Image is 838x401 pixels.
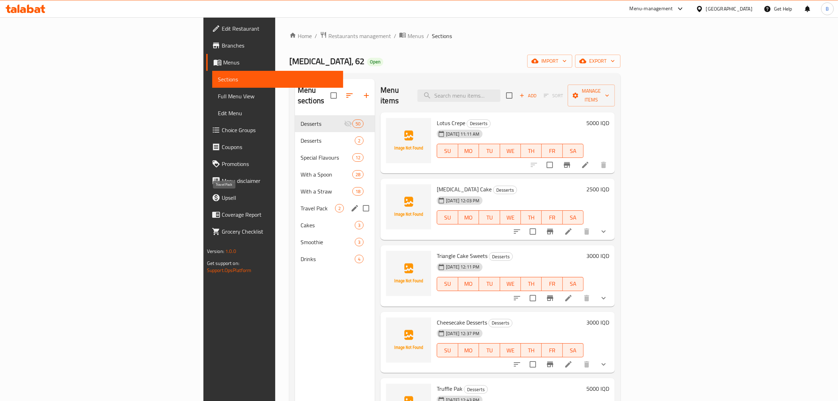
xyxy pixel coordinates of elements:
[578,223,595,240] button: delete
[222,160,338,168] span: Promotions
[539,90,568,101] span: Select section first
[630,5,673,13] div: Menu-management
[207,247,224,256] span: Version:
[826,5,829,13] span: B
[440,345,455,356] span: SU
[518,92,537,100] span: Add
[295,149,375,166] div: Special Flavours12
[461,345,476,356] span: MO
[564,360,573,369] a: Edit menu item
[355,222,363,229] span: 3
[458,144,479,158] button: MO
[461,279,476,289] span: MO
[437,383,462,394] span: Truffle Pak
[482,279,497,289] span: TU
[437,317,487,328] span: Cheesecake Desserts
[349,203,360,214] button: edit
[524,345,539,356] span: TH
[542,343,562,357] button: FR
[206,138,344,155] a: Coupons
[218,75,338,84] span: Sections
[355,136,364,145] div: items
[578,290,595,307] button: delete
[578,356,595,373] button: delete
[320,31,391,41] a: Restaurants management
[206,206,344,223] a: Coverage Report
[542,144,562,158] button: FR
[458,343,479,357] button: MO
[503,345,518,356] span: WE
[206,122,344,138] a: Choice Groups
[222,24,338,33] span: Edit Restaurant
[301,221,355,229] span: Cakes
[559,156,575,173] button: Branch-specific-item
[489,319,512,327] span: Desserts
[437,184,492,195] span: [MEDICAL_DATA] Cake
[479,210,500,224] button: TU
[461,146,476,156] span: MO
[437,277,458,291] button: SU
[295,217,375,234] div: Cakes3
[352,119,364,128] div: items
[542,356,559,373] button: Branch-specific-item
[563,210,584,224] button: SA
[206,20,344,37] a: Edit Restaurant
[563,277,584,291] button: SA
[440,146,455,156] span: SU
[295,234,375,251] div: Smoothie3
[566,279,581,289] span: SA
[206,155,344,172] a: Promotions
[301,170,352,179] span: With a Spoon
[482,345,497,356] span: TU
[525,291,540,306] span: Select to update
[206,189,344,206] a: Upsell
[464,385,488,394] div: Desserts
[335,204,344,212] div: items
[295,200,375,217] div: Travel Pack2edit
[437,343,458,357] button: SU
[502,88,517,103] span: Select section
[443,131,482,137] span: [DATE] 11:11 AM
[206,223,344,240] a: Grocery Checklist
[595,356,612,373] button: show more
[432,32,452,40] span: Sections
[517,90,539,101] button: Add
[503,279,518,289] span: WE
[479,144,500,158] button: TU
[524,212,539,223] span: TH
[599,294,608,302] svg: Show Choices
[544,146,560,156] span: FR
[493,186,517,194] span: Desserts
[223,58,338,67] span: Menus
[301,187,352,196] div: With a Straw
[443,330,482,337] span: [DATE] 12:37 PM
[563,144,584,158] button: SA
[527,55,572,68] button: import
[386,184,431,229] img: Ice Pack Cake
[355,255,364,263] div: items
[489,253,512,261] span: Desserts
[367,58,383,66] div: Open
[544,345,560,356] span: FR
[542,277,562,291] button: FR
[524,146,539,156] span: TH
[352,187,364,196] div: items
[218,92,338,100] span: Full Menu View
[212,71,344,88] a: Sections
[206,172,344,189] a: Menu disclaimer
[353,188,363,195] span: 18
[341,87,358,104] span: Sort sections
[503,146,518,156] span: WE
[533,57,567,66] span: import
[353,171,363,178] span: 28
[301,136,355,145] div: Desserts
[517,90,539,101] span: Add item
[295,115,375,132] div: Desserts50
[386,118,431,163] img: Lotus Crepe
[358,87,375,104] button: Add section
[394,32,396,40] li: /
[207,259,239,268] span: Get support on:
[427,32,429,40] li: /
